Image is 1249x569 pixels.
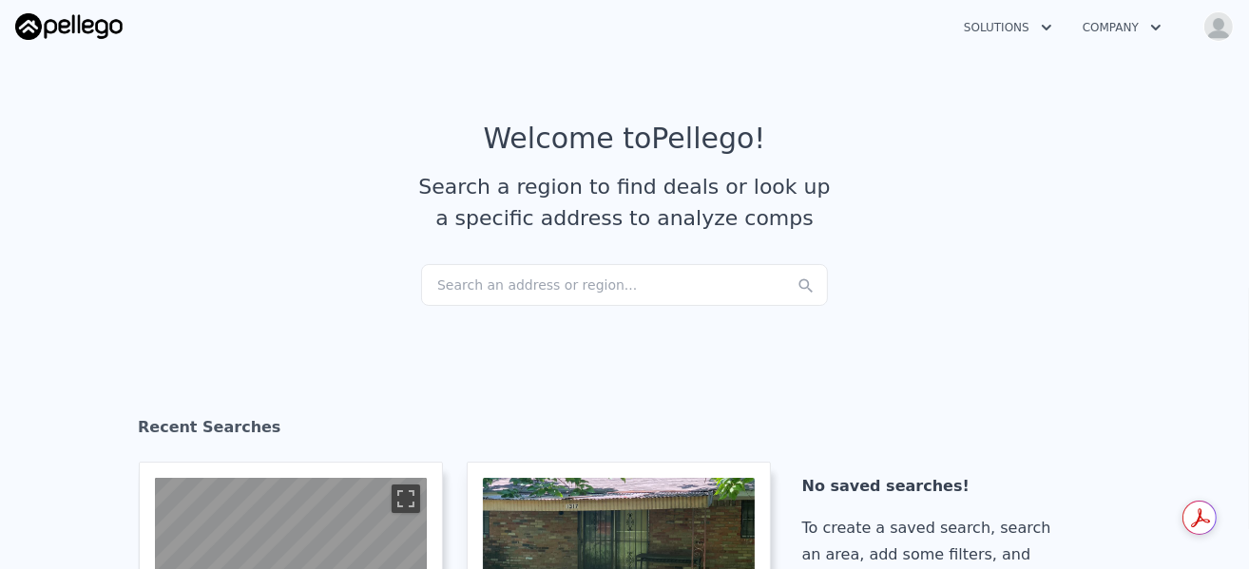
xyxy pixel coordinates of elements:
button: Solutions [949,10,1067,45]
div: No saved searches! [802,473,1076,500]
button: Toggle fullscreen view [392,484,420,513]
div: Recent Searches [138,401,1111,462]
div: Search a region to find deals or look up a specific address to analyze comps [412,171,837,234]
div: Search an address or region... [421,264,828,306]
img: Pellego [15,13,123,40]
img: avatar [1203,11,1234,42]
button: Company [1067,10,1177,45]
div: Welcome to Pellego ! [484,122,766,156]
